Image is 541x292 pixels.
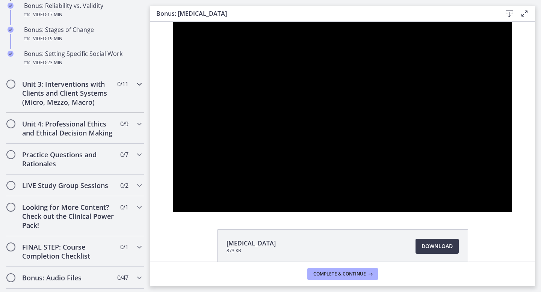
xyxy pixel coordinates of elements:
span: 0 / 11 [117,80,128,89]
i: Completed [8,27,14,33]
span: 0 / 7 [120,150,128,159]
div: Bonus: Reliability vs. Validity [24,1,141,19]
button: Complete & continue [307,268,378,280]
h3: Bonus: [MEDICAL_DATA] [156,9,490,18]
div: Bonus: Stages of Change [24,25,141,43]
span: 0 / 1 [120,203,128,212]
h2: Looking for More Content? Check out the Clinical Power Pack! [22,203,114,230]
h2: FINAL STEP: Course Completion Checklist [22,242,114,260]
span: · 17 min [46,10,62,19]
i: Completed [8,3,14,9]
div: Video [24,10,141,19]
div: Video [24,34,141,43]
span: · 19 min [46,34,62,43]
h2: Unit 3: Interventions with Clients and Client Systems (Micro, Mezzo, Macro) [22,80,114,107]
a: Download [416,239,459,254]
div: Bonus: Setting Specific Social Work [24,49,141,67]
iframe: Video Lesson [150,22,535,212]
span: 873 KB [227,248,276,254]
h2: Unit 4: Professional Ethics and Ethical Decision Making [22,119,114,137]
div: Video [24,58,141,67]
h2: Bonus: Audio Files [22,273,114,282]
span: [MEDICAL_DATA] [227,239,276,248]
h2: LIVE Study Group Sessions [22,181,114,190]
span: 0 / 1 [120,242,128,251]
span: Complete & continue [313,271,366,277]
h2: Practice Questions and Rationales [22,150,114,168]
span: Download [422,242,453,251]
span: 0 / 2 [120,181,128,190]
span: · 23 min [46,58,62,67]
i: Completed [8,51,14,57]
span: 0 / 9 [120,119,128,128]
span: 0 / 47 [117,273,128,282]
